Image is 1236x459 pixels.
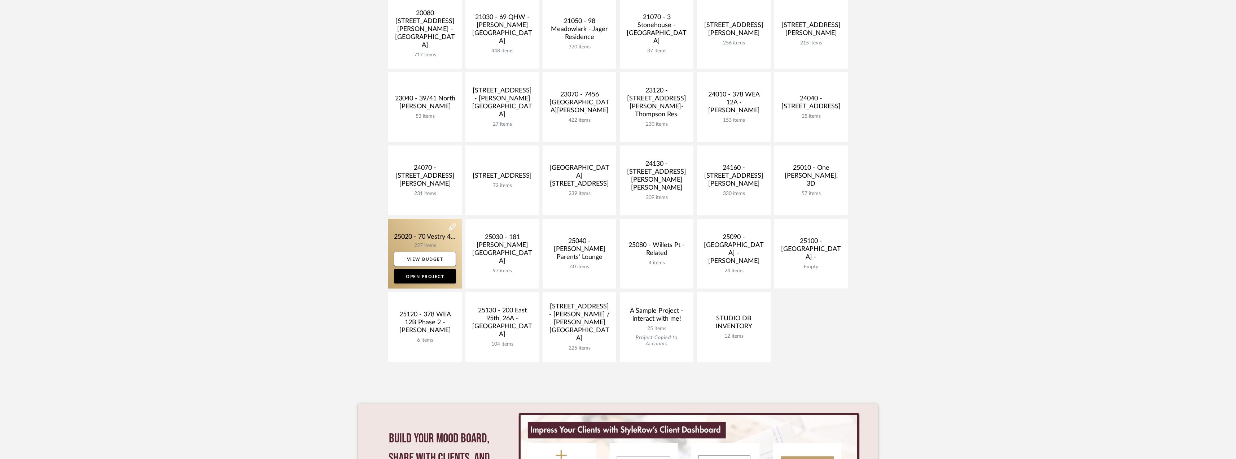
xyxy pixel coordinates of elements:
div: 153 items [703,117,765,124]
div: 25120 - 378 WEA 12B Phase 2 - [PERSON_NAME] [394,311,456,337]
div: 215 items [780,40,842,46]
div: 40 items [548,264,610,270]
div: 24130 - [STREET_ADDRESS][PERSON_NAME][PERSON_NAME] [626,160,688,195]
div: 330 items [703,191,765,197]
div: [GEOGRAPHIC_DATA][STREET_ADDRESS] [548,164,610,191]
div: 12 items [703,333,765,339]
div: 25100 - [GEOGRAPHIC_DATA] - [780,237,842,264]
div: 25 items [626,326,688,332]
div: A Sample Project - interact with me! [626,307,688,326]
div: 23040 - 39/41 North [PERSON_NAME] [394,95,456,113]
div: 21030 - 69 QHW - [PERSON_NAME][GEOGRAPHIC_DATA] [471,13,533,48]
div: 422 items [548,117,610,124]
div: [STREET_ADDRESS] [471,172,533,183]
div: [STREET_ADDRESS] - [PERSON_NAME] / [PERSON_NAME][GEOGRAPHIC_DATA] [548,303,610,345]
div: 25030 - 181 [PERSON_NAME][GEOGRAPHIC_DATA] [471,233,533,268]
div: 23070 - 7456 [GEOGRAPHIC_DATA][PERSON_NAME] [548,91,610,117]
div: 37 items [626,48,688,54]
a: View Budget [394,252,456,266]
div: 370 items [548,44,610,50]
div: 57 items [780,191,842,197]
div: 24160 - [STREET_ADDRESS][PERSON_NAME] [703,164,765,191]
div: 24070 - [STREET_ADDRESS][PERSON_NAME] [394,164,456,191]
div: 6 items [394,337,456,343]
div: 25090 - [GEOGRAPHIC_DATA] - [PERSON_NAME] [703,233,765,268]
div: 231 items [394,191,456,197]
div: STUDIO DB INVENTORY [703,315,765,333]
div: [STREET_ADDRESS] - [PERSON_NAME][GEOGRAPHIC_DATA] [471,87,533,121]
div: 225 items [548,345,610,351]
div: 24 items [703,268,765,274]
div: 23120 - [STREET_ADDRESS][PERSON_NAME]-Thompson Res. [626,87,688,121]
div: Project Copied to Accounts [626,335,688,347]
div: 256 items [703,40,765,46]
div: 25010 - One [PERSON_NAME], 3D [780,164,842,191]
a: Open Project [394,269,456,283]
div: 717 items [394,52,456,58]
div: 21070 - 3 Stonehouse - [GEOGRAPHIC_DATA] [626,13,688,48]
div: 4 items [626,260,688,266]
div: 24040 - [STREET_ADDRESS] [780,95,842,113]
div: 25040 - [PERSON_NAME] Parents' Lounge [548,237,610,264]
div: 21050 - 98 Meadowlark - Jager Residence [548,17,610,44]
div: 230 items [626,121,688,127]
div: 72 items [471,183,533,189]
div: 97 items [471,268,533,274]
div: 25 items [780,113,842,120]
div: [STREET_ADDRESS][PERSON_NAME] [703,21,765,40]
div: 53 items [394,113,456,120]
div: [STREET_ADDRESS][PERSON_NAME] [780,21,842,40]
div: 25130 - 200 East 95th, 26A - [GEOGRAPHIC_DATA] [471,307,533,341]
div: 25080 - Willets Pt - Related [626,241,688,260]
div: 239 items [548,191,610,197]
div: 20080 [STREET_ADDRESS][PERSON_NAME] - [GEOGRAPHIC_DATA] [394,9,456,52]
div: 309 items [626,195,688,201]
div: 27 items [471,121,533,127]
div: 448 items [471,48,533,54]
div: 24010 - 378 WEA 12A - [PERSON_NAME] [703,91,765,117]
div: 104 items [471,341,533,347]
div: Empty [780,264,842,270]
